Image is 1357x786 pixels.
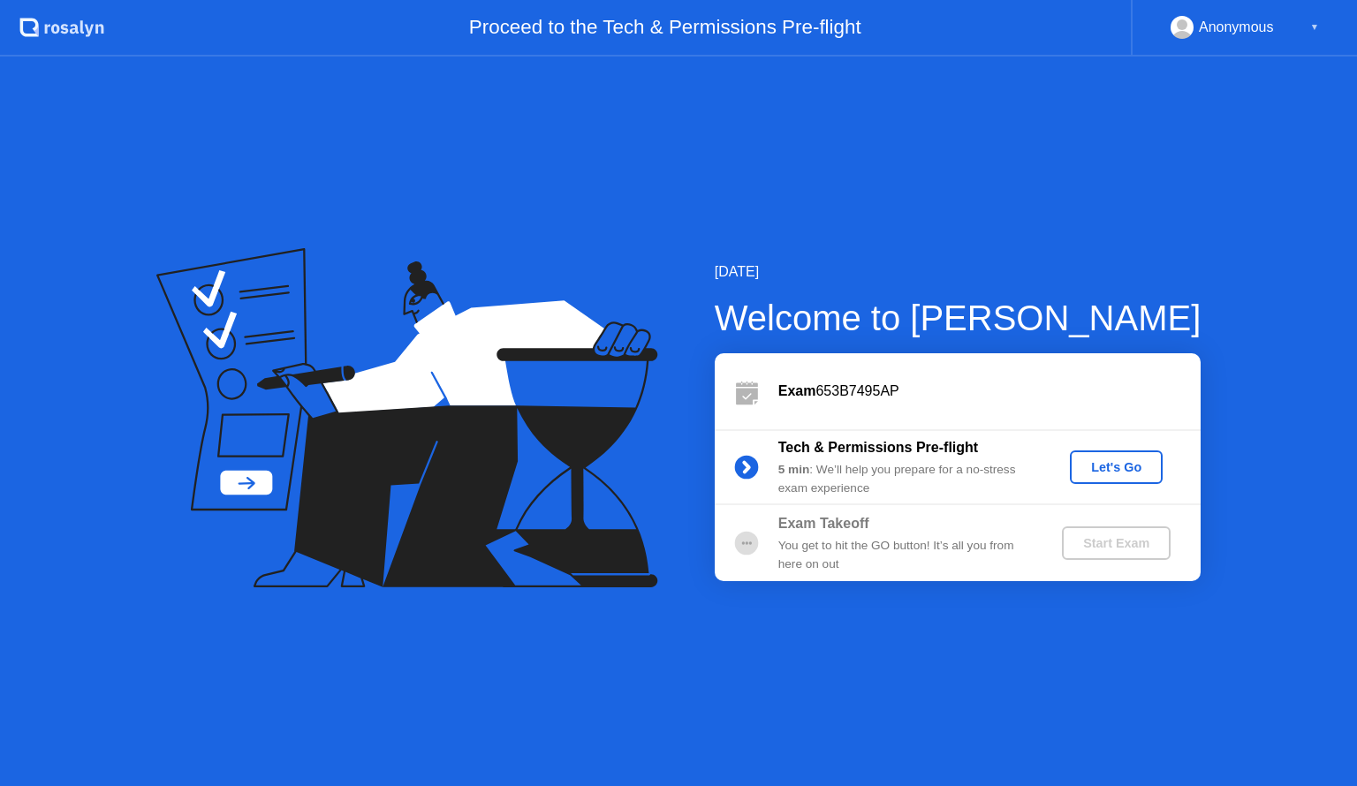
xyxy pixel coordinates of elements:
div: ▼ [1310,16,1319,39]
b: Exam Takeoff [778,516,869,531]
div: [DATE] [715,261,1202,283]
b: 5 min [778,463,810,476]
div: : We’ll help you prepare for a no-stress exam experience [778,461,1033,497]
div: Welcome to [PERSON_NAME] [715,291,1202,344]
div: Anonymous [1199,16,1274,39]
div: You get to hit the GO button! It’s all you from here on out [778,537,1033,573]
div: Let's Go [1077,460,1156,474]
b: Exam [778,383,816,398]
button: Let's Go [1070,450,1163,484]
div: Start Exam [1069,536,1164,550]
b: Tech & Permissions Pre-flight [778,440,978,455]
button: Start Exam [1062,526,1171,560]
div: 653B7495AP [778,381,1201,402]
